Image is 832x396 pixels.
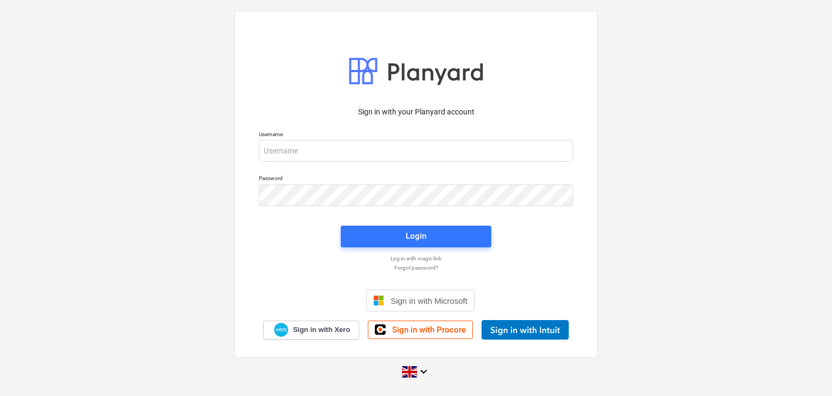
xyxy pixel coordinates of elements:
button: Login [341,226,491,247]
p: Password [259,175,573,184]
img: Microsoft logo [373,295,384,306]
input: Username [259,140,573,162]
span: Sign in with Microsoft [391,296,467,305]
a: Sign in with Procore [368,321,473,339]
a: Sign in with Xero [263,321,360,340]
i: keyboard_arrow_down [417,365,430,378]
a: Log in with magic link [253,255,578,262]
p: Username [259,131,573,140]
span: Sign in with Procore [392,325,466,335]
a: Forgot password? [253,264,578,271]
span: Sign in with Xero [293,325,350,335]
div: Login [406,229,426,243]
p: Sign in with your Planyard account [259,106,573,118]
img: Xero logo [274,323,288,337]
